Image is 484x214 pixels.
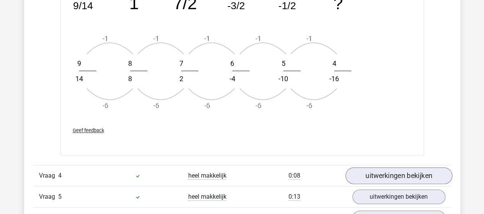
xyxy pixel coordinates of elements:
[58,172,62,179] span: 4
[345,167,452,184] a: uitwerkingen bekijken
[102,101,108,109] text: -6
[288,193,300,201] span: 0:13
[288,172,300,180] span: 0:08
[73,127,104,133] span: Geef feedback
[188,172,227,180] span: heel makkelijk
[179,75,183,83] text: 2
[255,101,261,109] text: -6
[58,193,62,200] span: 5
[204,34,210,42] text: -1
[332,59,336,67] text: 4
[77,59,81,67] text: 9
[204,101,210,109] text: -6
[128,75,132,83] text: 8
[128,59,132,67] text: 8
[255,34,261,42] text: -1
[278,75,288,83] text: -10
[229,75,235,83] text: -4
[75,75,83,83] text: 14
[153,34,159,42] text: -1
[306,101,312,109] text: -6
[39,171,58,180] span: Vraag
[329,75,339,83] text: -16
[153,101,159,109] text: -6
[188,193,227,201] span: heel makkelijk
[102,34,108,42] text: -1
[352,189,445,204] a: uitwerkingen bekijken
[281,59,285,67] text: 5
[230,59,234,67] text: 6
[179,59,183,67] text: 7
[39,192,58,201] span: Vraag
[306,34,312,42] text: -1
